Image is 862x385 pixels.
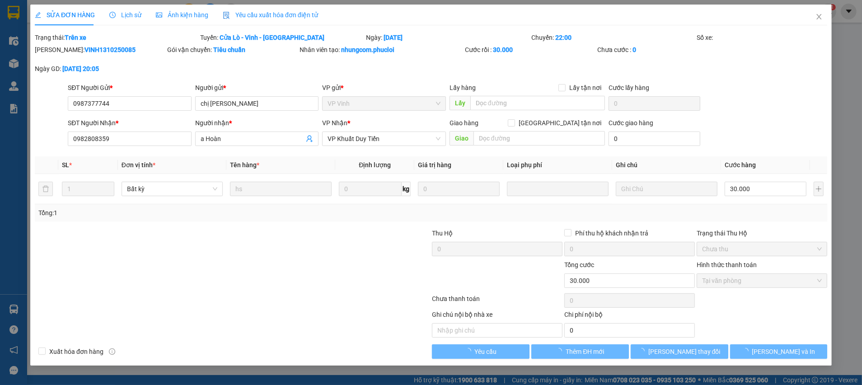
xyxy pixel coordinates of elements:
button: plus [814,182,824,196]
label: Cước lấy hàng [609,84,649,91]
div: Tổng: 1 [38,208,333,218]
b: nhungcom.phucloi [341,46,394,53]
span: Tại văn phòng [702,274,822,287]
span: loading [638,348,648,354]
div: Gói vận chuyển: [167,45,298,55]
b: Cửa Lò - Vinh - [GEOGRAPHIC_DATA] [220,34,324,41]
span: VP Khuất Duy Tiến [328,132,440,146]
span: Đơn vị tính [121,161,155,169]
span: Chưa thu [702,242,822,256]
input: Dọc đường [473,131,605,146]
div: Ngày: [365,33,530,42]
input: Dọc đường [470,96,605,110]
img: logo.jpg [11,11,56,56]
div: SĐT Người Nhận [68,118,192,128]
b: VINH1310250085 [84,46,136,53]
span: [PERSON_NAME] và In [752,347,815,357]
span: kg [402,182,411,196]
span: Lấy hàng [450,84,476,91]
span: Cước hàng [725,161,756,169]
span: VP Vinh [328,97,440,110]
th: Loại phụ phí [503,156,612,174]
button: Thêm ĐH mới [531,344,629,359]
input: Cước lấy hàng [609,96,700,111]
li: Hotline: 02386655777, 02462925925, 0944789456 [84,33,378,45]
span: Tên hàng [230,161,259,169]
div: [PERSON_NAME]: [35,45,165,55]
span: Thu Hộ [432,230,453,237]
b: 22:00 [555,34,572,41]
span: info-circle [109,348,115,355]
li: [PERSON_NAME], [PERSON_NAME] [84,22,378,33]
span: Ảnh kiện hàng [156,11,208,19]
input: 0 [418,182,500,196]
div: Trạng thái Thu Hộ [697,228,827,238]
b: [DATE] 20:05 [62,65,99,72]
div: Chi phí nội bộ [564,310,695,323]
button: [PERSON_NAME] thay đổi [631,344,728,359]
span: Giao hàng [450,119,478,127]
button: [PERSON_NAME] và In [730,344,827,359]
div: Cước rồi : [465,45,595,55]
span: SL [62,161,69,169]
button: Close [806,5,832,30]
span: edit [35,12,41,18]
th: Ghi chú [612,156,721,174]
input: VD: Bàn, Ghế [230,182,332,196]
span: picture [156,12,162,18]
span: loading [556,348,566,354]
div: Ghi chú nội bộ nhà xe [432,310,562,323]
b: 30.000 [493,46,513,53]
span: Lấy [450,96,470,110]
label: Hình thức thanh toán [697,261,757,268]
div: Ngày GD: [35,64,165,74]
b: 0 [632,46,636,53]
button: delete [38,182,53,196]
span: Giao [450,131,473,146]
div: VP gửi [322,83,446,93]
span: clock-circle [109,12,116,18]
span: Phí thu hộ khách nhận trả [572,228,652,238]
input: Ghi Chú [616,182,717,196]
div: SĐT Người Gửi [68,83,192,93]
input: Cước giao hàng [609,131,700,146]
span: Định lượng [359,161,391,169]
b: Trên xe [65,34,86,41]
b: GỬI : VP Vinh [11,66,86,80]
span: Giá trị hàng [418,161,451,169]
span: Lịch sử [109,11,141,19]
span: SỬA ĐƠN HÀNG [35,11,95,19]
div: Nhân viên tạo: [300,45,463,55]
span: loading [464,348,474,354]
span: VP Nhận [322,119,347,127]
span: Lấy tận nơi [566,83,605,93]
span: [PERSON_NAME] thay đổi [648,347,721,357]
label: Cước giao hàng [609,119,653,127]
span: user-add [306,135,313,142]
div: Chuyến: [530,33,696,42]
b: [DATE] [383,34,402,41]
div: Chưa thanh toán [431,294,563,310]
span: close [815,13,823,20]
span: loading [742,348,752,354]
span: Bất kỳ [126,182,217,196]
div: Người gửi [195,83,319,93]
span: Yêu cầu xuất hóa đơn điện tử [223,11,318,19]
div: Trạng thái: [34,33,199,42]
span: Yêu cầu [474,347,497,357]
button: Yêu cầu [432,344,529,359]
div: Người nhận [195,118,319,128]
div: Tuyến: [199,33,365,42]
span: Thêm ĐH mới [566,347,604,357]
b: Tiêu chuẩn [213,46,245,53]
img: icon [223,12,230,19]
div: Số xe: [696,33,828,42]
span: [GEOGRAPHIC_DATA] tận nơi [515,118,605,128]
div: Chưa cước : [597,45,728,55]
span: Tổng cước [564,261,594,268]
span: Xuất hóa đơn hàng [46,347,107,357]
input: Nhập ghi chú [432,323,562,338]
